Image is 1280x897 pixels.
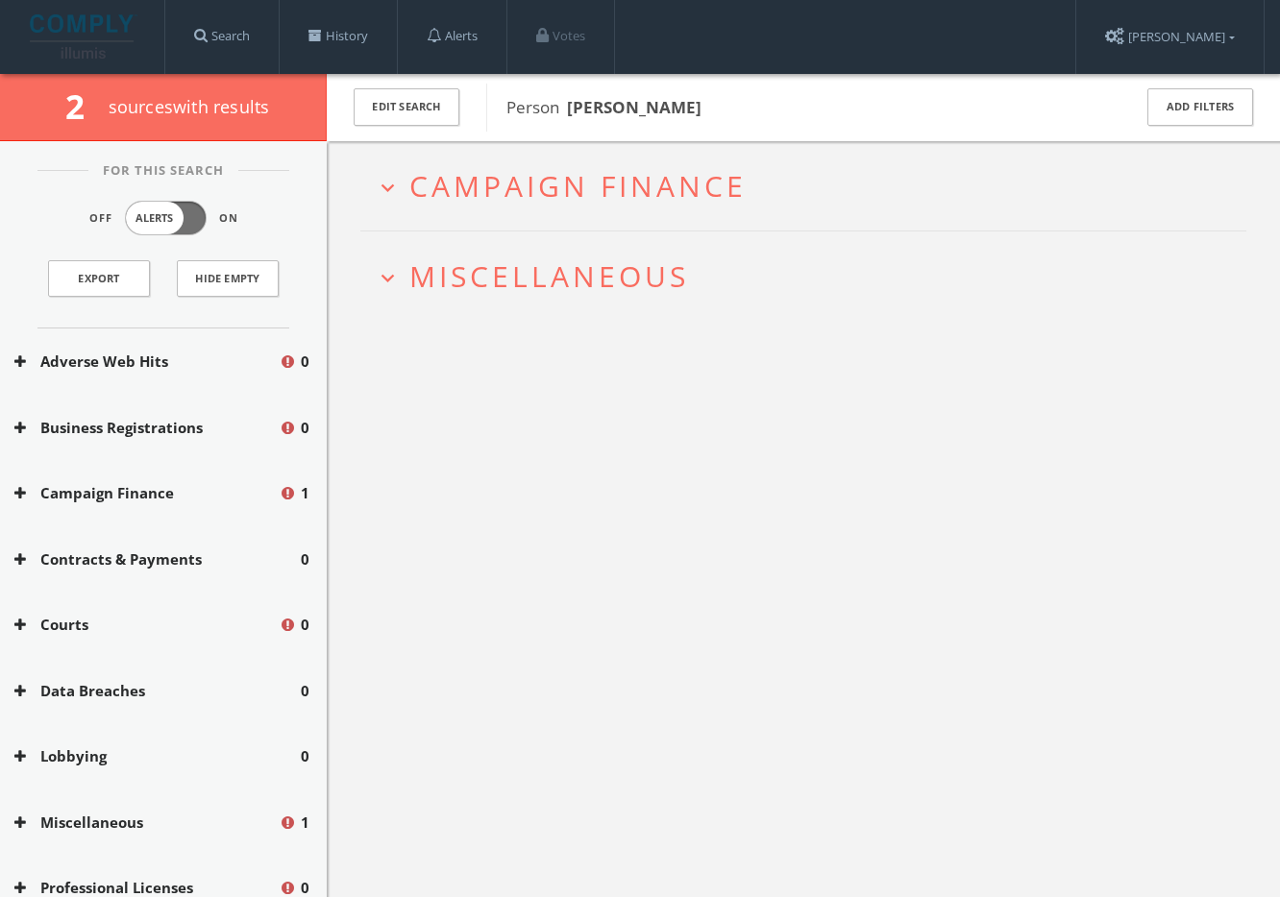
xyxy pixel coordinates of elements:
b: [PERSON_NAME] [567,96,702,118]
span: 1 [301,482,309,504]
button: Edit Search [354,88,459,126]
button: Data Breaches [14,680,301,702]
i: expand_more [375,265,401,291]
a: Export [48,260,150,297]
span: 0 [301,417,309,439]
button: expand_moreCampaign Finance [375,170,1246,202]
span: 0 [301,614,309,636]
i: expand_more [375,175,401,201]
button: Courts [14,614,279,636]
button: expand_moreMiscellaneous [375,260,1246,292]
span: 2 [65,84,101,129]
span: 0 [301,680,309,702]
button: Adverse Web Hits [14,351,279,373]
button: Business Registrations [14,417,279,439]
span: Miscellaneous [409,256,689,296]
span: 0 [301,548,309,570]
span: source s with results [109,95,270,118]
span: Campaign Finance [409,166,747,206]
span: On [219,210,238,227]
span: For This Search [88,161,238,181]
button: Lobbying [14,745,301,767]
span: 1 [301,812,309,834]
span: 0 [301,351,309,373]
img: illumis [30,14,137,59]
span: Person [506,96,702,118]
button: Contracts & Payments [14,548,301,570]
button: Campaign Finance [14,482,279,504]
button: Add Filters [1147,88,1253,126]
span: 0 [301,745,309,767]
button: Miscellaneous [14,812,279,834]
span: Off [89,210,112,227]
button: Hide Empty [177,260,279,297]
